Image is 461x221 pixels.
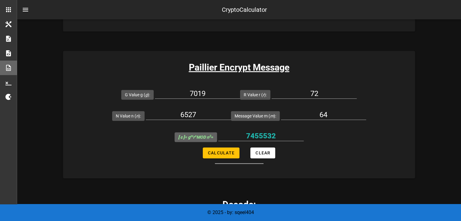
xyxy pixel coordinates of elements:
[178,135,211,140] i: = g r MOD n
[207,209,254,215] span: © 2025 - by: sqeel404
[255,150,270,155] span: Clear
[18,2,33,17] button: nav-menu-toggle
[208,150,235,155] span: Calculate
[244,92,267,98] label: R Value r ( ):
[125,92,150,98] label: G Value g ( ):
[203,147,239,158] button: Calculate
[190,134,193,138] sup: m
[195,134,196,138] sup: n
[222,5,267,14] div: CryptoCalculator
[136,114,139,118] i: n
[250,147,275,158] button: Clear
[209,134,211,138] sup: 2
[235,113,276,119] label: Message Value m ( ):
[116,113,141,119] label: N Value n ( ):
[63,61,415,74] h3: Paillier Encrypt Message
[178,135,213,140] span: =
[145,92,148,97] i: g
[270,114,274,118] i: m
[178,135,185,140] b: [ c ]
[222,198,256,211] h3: Decode:
[263,92,264,97] i: r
